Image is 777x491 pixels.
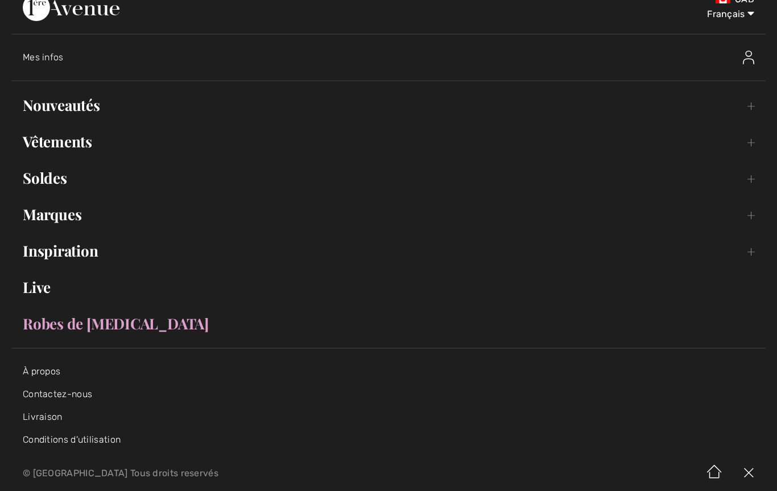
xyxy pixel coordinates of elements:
[11,311,766,336] a: Robes de [MEDICAL_DATA]
[731,456,766,491] img: X
[11,166,766,191] a: Soldes
[11,275,766,300] a: Live
[23,389,92,399] a: Contactez-nous
[697,456,731,491] img: Accueil
[23,411,63,422] a: Livraison
[11,238,766,263] a: Inspiration
[23,39,766,76] a: Mes infosMes infos
[11,202,766,227] a: Marques
[23,469,456,477] p: © [GEOGRAPHIC_DATA] Tous droits reservés
[743,51,754,64] img: Mes infos
[23,52,64,63] span: Mes infos
[23,434,121,445] a: Conditions d'utilisation
[23,366,60,377] a: À propos
[11,129,766,154] a: Vêtements
[11,93,766,118] a: Nouveautés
